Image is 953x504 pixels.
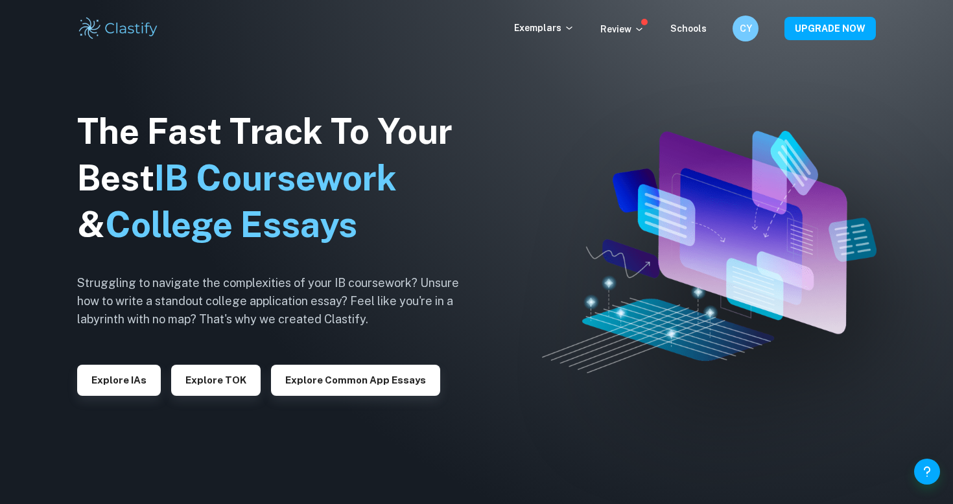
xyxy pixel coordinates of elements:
[77,373,161,385] a: Explore IAs
[271,365,440,396] button: Explore Common App essays
[77,365,161,396] button: Explore IAs
[733,16,759,41] button: CY
[670,23,707,34] a: Schools
[77,108,479,248] h1: The Fast Track To Your Best &
[784,17,876,40] button: UPGRADE NOW
[914,459,940,485] button: Help and Feedback
[77,16,159,41] img: Clastify logo
[171,365,261,396] button: Explore TOK
[600,22,644,36] p: Review
[105,204,357,245] span: College Essays
[514,21,574,35] p: Exemplars
[738,21,753,36] h6: CY
[542,131,877,372] img: Clastify hero
[171,373,261,385] a: Explore TOK
[154,157,397,198] span: IB Coursework
[271,373,440,385] a: Explore Common App essays
[77,274,479,328] h6: Struggling to navigate the complexities of your IB coursework? Unsure how to write a standout col...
